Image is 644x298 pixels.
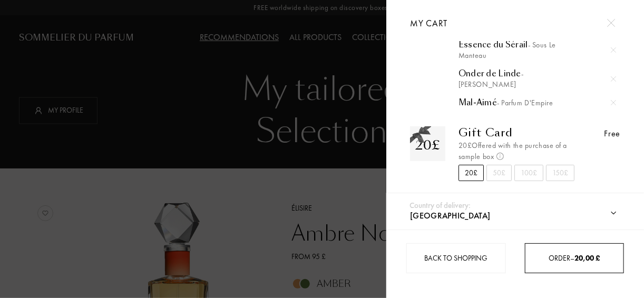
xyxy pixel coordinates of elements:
div: 20£ [458,165,484,181]
div: Free [604,127,620,140]
span: - Parfum d'Empire [497,98,553,107]
a: Mal-Aimé- Parfum d'Empire [458,97,616,108]
div: 150£ [546,165,574,181]
div: Back to shopping [406,243,505,273]
div: Onder de Linde [458,68,616,90]
img: info_voucher.png [496,153,504,160]
img: gift_n.png [410,126,431,144]
span: Order – [549,253,600,263]
span: - Sous le Manteau [458,40,556,60]
span: My cart [410,17,447,29]
div: 100£ [514,165,543,181]
span: 20,00 £ [574,253,600,263]
a: Onder de Linde- [PERSON_NAME] [458,68,616,90]
span: - [PERSON_NAME] [458,69,524,89]
img: cross.svg [611,47,616,53]
div: Essence du Sérail [458,39,616,61]
div: 20£ Offered with the purchase of a sample box [458,140,568,162]
div: 20£ [415,136,440,155]
div: 50£ [486,165,512,181]
div: Country of delivery: [409,200,471,212]
img: cross.svg [607,19,615,27]
div: Gift Card [458,126,568,139]
a: Essence du Sérail- Sous le Manteau [458,39,616,61]
img: cross.svg [611,76,616,82]
img: cross.svg [611,100,616,105]
div: Mal-Aimé [458,97,616,108]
